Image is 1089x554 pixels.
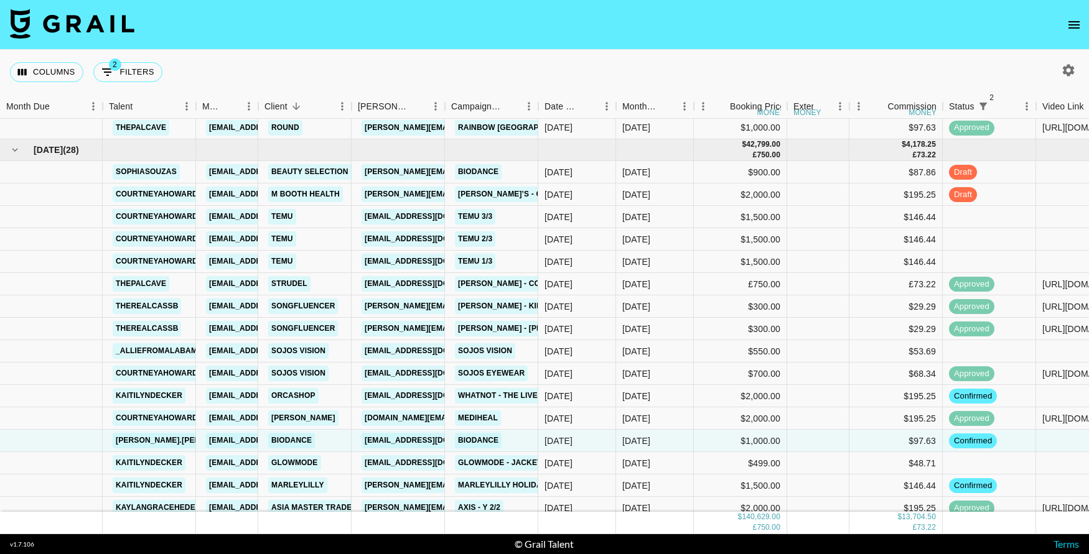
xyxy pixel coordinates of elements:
[622,300,650,313] div: Oct '25
[974,98,992,115] button: Show filters
[694,362,787,385] div: $700.00
[544,457,573,469] div: 10/14/2025
[658,98,675,115] button: Sort
[409,98,426,115] button: Sort
[206,164,345,180] a: [EMAIL_ADDRESS][DOMAIN_NAME]
[455,231,495,247] a: TEMU 2/3
[445,95,538,119] div: Campaign (Type)
[268,410,339,426] a: [PERSON_NAME]
[949,368,994,380] span: approved
[84,97,103,116] button: Menu
[849,362,943,385] div: $68.34
[113,321,181,336] a: therealcassb
[113,366,201,381] a: courtneyahoward
[694,273,787,295] div: £750.00
[268,455,321,471] a: GLOWMODE
[206,254,345,269] a: [EMAIL_ADDRESS][DOMAIN_NAME]
[622,367,650,380] div: Oct '25
[206,388,345,404] a: [EMAIL_ADDRESS][DOMAIN_NAME]
[742,512,780,523] div: 140,629.00
[753,523,757,533] div: £
[694,97,713,116] button: Menu
[730,95,785,119] div: Booking Price
[268,187,343,202] a: m booth health
[992,98,1009,115] button: Sort
[849,273,943,295] div: £73.22
[264,95,287,119] div: Client
[909,109,937,116] div: money
[10,540,34,548] div: v 1.7.106
[675,97,694,116] button: Menu
[694,385,787,407] div: $2,000.00
[6,141,24,159] button: hide children
[206,187,345,202] a: [EMAIL_ADDRESS][DOMAIN_NAME]
[912,150,917,160] div: £
[455,164,502,180] a: Biodance
[455,298,596,314] a: [PERSON_NAME] - Killed The Man
[622,233,650,246] div: Oct '25
[202,95,222,119] div: Manager
[352,95,445,119] div: Booker
[849,385,943,407] div: $195.25
[455,120,582,136] a: Rainbow [GEOGRAPHIC_DATA]
[622,412,650,425] div: Oct '25
[358,95,409,119] div: [PERSON_NAME]
[268,254,296,269] a: Temu
[287,98,305,115] button: Sort
[362,343,501,359] a: [EMAIL_ADDRESS][DOMAIN_NAME]
[515,538,574,550] div: © Grail Talent
[544,95,580,119] div: Date Created
[520,97,538,116] button: Menu
[622,211,650,223] div: Oct '25
[622,121,650,134] div: Sep '25
[753,150,757,160] div: £
[455,433,502,448] a: Biodance
[362,500,564,515] a: [PERSON_NAME][EMAIL_ADDRESS][DOMAIN_NAME]
[949,413,994,425] span: approved
[849,295,943,318] div: $29.29
[849,497,943,519] div: $195.25
[949,480,997,492] span: confirmed
[694,497,787,519] div: $2,000.00
[742,139,746,150] div: $
[455,500,503,515] a: AXIS - Y 2/2
[268,366,329,381] a: SOJOS Vision
[206,231,345,247] a: [EMAIL_ADDRESS][DOMAIN_NAME]
[544,479,573,492] div: 9/24/2025
[746,139,780,150] div: 42,799.00
[113,231,201,247] a: courtneyahoward
[949,502,994,514] span: approved
[694,407,787,430] div: $2,000.00
[757,523,780,533] div: 750.00
[113,455,185,471] a: kaitilyndecker
[113,433,249,448] a: [PERSON_NAME].[PERSON_NAME]
[206,500,345,515] a: [EMAIL_ADDRESS][DOMAIN_NAME]
[616,95,694,119] div: Month Due
[793,109,821,116] div: money
[268,321,338,336] a: Songfluencer
[887,95,937,119] div: Commission
[694,452,787,474] div: $499.00
[177,97,196,116] button: Menu
[455,254,495,269] a: TEMU 1/3
[362,164,564,180] a: [PERSON_NAME][EMAIL_ADDRESS][DOMAIN_NAME]
[6,95,50,119] div: Month Due
[109,58,121,71] span: 2
[949,390,997,402] span: confirmed
[622,278,650,290] div: Oct '25
[333,97,352,116] button: Menu
[222,98,240,115] button: Sort
[268,500,391,515] a: Asia Master Trade Co., Ltd.
[268,298,338,314] a: Songfluencer
[694,206,787,228] div: $1,500.00
[694,318,787,340] div: $300.00
[694,430,787,452] div: $1,000.00
[544,233,573,246] div: 9/15/2025
[622,345,650,358] div: Oct '25
[544,211,573,223] div: 9/15/2025
[426,97,445,116] button: Menu
[831,97,849,116] button: Menu
[544,166,573,178] div: 9/18/2025
[713,98,730,115] button: Sort
[206,410,345,426] a: [EMAIL_ADDRESS][DOMAIN_NAME]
